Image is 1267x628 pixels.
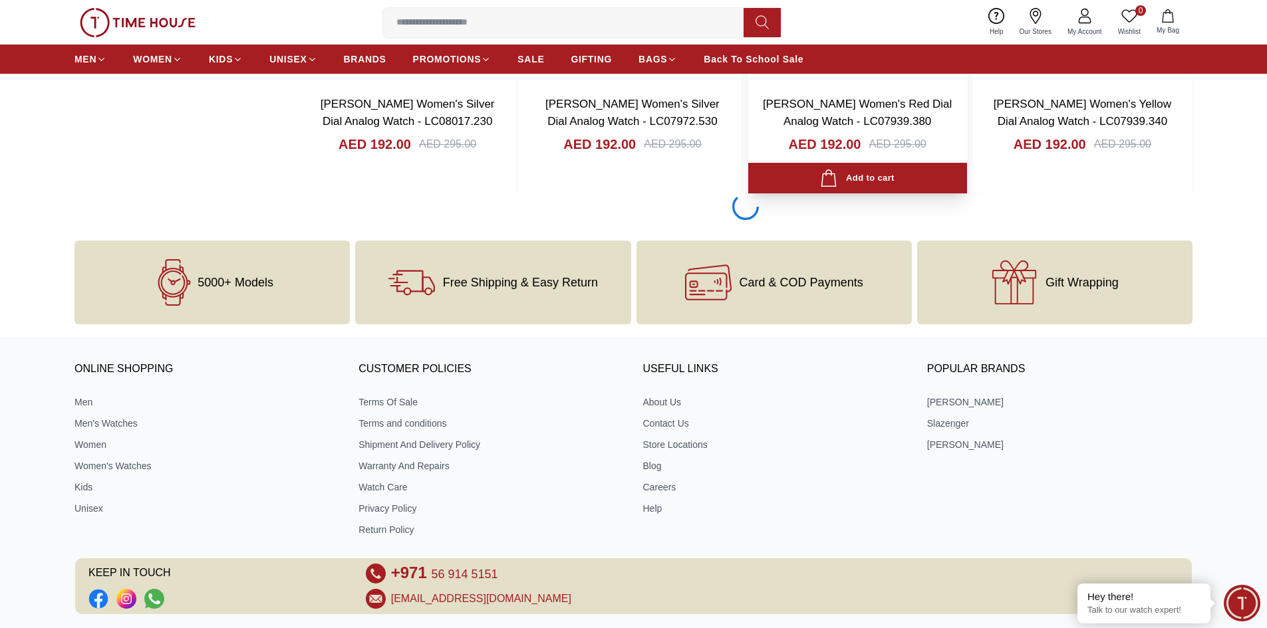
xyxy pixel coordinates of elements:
img: ... [80,8,196,37]
a: Store Locations [643,438,909,451]
h3: Popular Brands [927,360,1193,379]
span: Gift Wrapping [1046,276,1119,289]
a: MEN [74,47,106,71]
div: Hey there! [1087,590,1200,603]
a: Kids [74,480,340,494]
a: Men [74,395,340,409]
a: BAGS [638,47,677,71]
p: Talk to our watch expert! [1087,605,1200,616]
h4: AED 192.00 [789,135,861,154]
h3: CUSTOMER POLICIES [358,360,624,379]
li: Facebook [88,589,108,609]
a: Back To School Sale [704,47,803,71]
a: Blog [643,459,909,472]
span: KIDS [209,52,233,66]
a: GIFTING [571,47,612,71]
a: Contact Us [643,417,909,430]
a: KIDS [209,47,243,71]
a: BRANDS [344,47,386,71]
a: [PERSON_NAME] [927,395,1193,409]
h3: USEFUL LINKS [643,360,909,379]
span: MEN [74,52,96,66]
span: My Account [1062,27,1107,37]
a: About Us [643,395,909,409]
span: UNISEX [269,52,307,66]
a: Help [982,5,1012,39]
a: Terms and conditions [358,417,624,430]
a: Social Link [116,589,136,609]
div: AED 295.00 [644,136,701,152]
a: Social Link [88,589,108,609]
a: [PERSON_NAME] Women's Yellow Dial Analog Watch - LC07939.340 [994,98,1171,128]
a: Men's Watches [74,417,340,430]
a: [PERSON_NAME] Women's Silver Dial Analog Watch - LC08017.230 [321,98,495,128]
h4: AED 192.00 [1014,135,1086,154]
a: [PERSON_NAME] Women's Red Dial Analog Watch - LC07939.380 [763,98,952,128]
span: WOMEN [133,52,172,66]
a: Social Link [144,589,164,609]
a: Terms Of Sale [358,395,624,409]
div: AED 295.00 [1094,136,1151,152]
a: Help [643,502,909,515]
div: AED 295.00 [869,136,926,152]
h3: ONLINE SHOPPING [74,360,340,379]
span: BAGS [638,52,667,66]
div: Add to cart [820,169,894,187]
a: Privacy Policy [358,502,624,515]
a: PROMOTIONS [413,47,492,71]
a: SALE [517,47,544,71]
span: PROMOTIONS [413,52,482,66]
div: AED 295.00 [419,136,476,152]
a: [PERSON_NAME] [927,438,1193,451]
a: UNISEX [269,47,317,71]
span: 56 914 5151 [431,568,497,581]
a: Women [74,438,340,451]
span: KEEP IN TOUCH [88,564,347,583]
span: Wishlist [1113,27,1146,37]
span: Our Stores [1014,27,1057,37]
a: +971 56 914 5151 [391,564,498,583]
button: Add to cart [748,163,967,194]
span: My Bag [1151,25,1185,35]
a: Warranty And Repairs [358,459,624,472]
a: Shipment And Delivery Policy [358,438,624,451]
a: Slazenger [927,417,1193,430]
span: GIFTING [571,52,612,66]
a: [EMAIL_ADDRESS][DOMAIN_NAME] [391,591,571,607]
a: 0Wishlist [1110,5,1149,39]
a: Unisex [74,502,340,515]
a: Return Policy [358,523,624,536]
a: Our Stores [1012,5,1059,39]
span: SALE [517,52,544,66]
a: Careers [643,480,909,494]
a: Women's Watches [74,459,340,472]
a: [PERSON_NAME] Women's Silver Dial Analog Watch - LC07972.530 [545,98,720,128]
span: Help [984,27,1009,37]
span: 5000+ Models [198,276,273,289]
button: My Bag [1149,7,1187,38]
span: 0 [1135,5,1146,16]
a: WOMEN [133,47,182,71]
h4: AED 192.00 [339,135,411,154]
span: BRANDS [344,52,386,66]
span: Card & COD Payments [740,276,863,289]
span: Back To School Sale [704,52,803,66]
a: Watch Care [358,480,624,494]
h4: AED 192.00 [563,135,636,154]
div: Chat Widget [1224,585,1260,621]
span: Free Shipping & Easy Return [443,276,598,289]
